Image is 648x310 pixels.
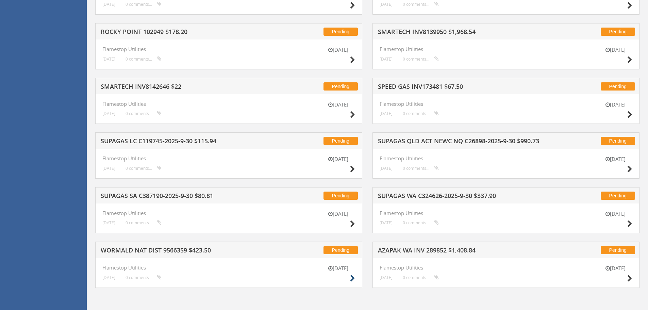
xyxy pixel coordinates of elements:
[378,138,557,146] h5: SUPAGAS QLD ACT NEWC NQ C26898-2025-9-30 $990.73
[102,265,355,271] h4: Flamestop Utilities
[380,166,393,171] small: [DATE]
[102,210,355,216] h4: Flamestop Utilities
[101,247,280,256] h5: WORMALD NAT DIST 9566359 $423.50
[598,210,632,217] small: [DATE]
[126,2,162,7] small: 0 comments...
[598,156,632,163] small: [DATE]
[323,82,358,91] span: Pending
[378,247,557,256] h5: AZAPAK WA INV 289852 $1,408.84
[601,82,635,91] span: Pending
[102,46,355,52] h4: Flamestop Utilities
[403,220,439,225] small: 0 comments...
[380,210,632,216] h4: Flamestop Utilities
[102,56,115,62] small: [DATE]
[323,192,358,200] span: Pending
[380,101,632,107] h4: Flamestop Utilities
[403,2,439,7] small: 0 comments...
[101,193,280,201] h5: SUPAGAS SA C387190-2025-9-30 $80.81
[323,28,358,36] span: Pending
[598,101,632,108] small: [DATE]
[380,156,632,161] h4: Flamestop Utilities
[101,29,280,37] h5: ROCKY POINT 102949 $178.20
[380,111,393,116] small: [DATE]
[598,265,632,272] small: [DATE]
[378,193,557,201] h5: SUPAGAS WA C324626-2025-9-30 $337.90
[102,220,115,225] small: [DATE]
[102,275,115,280] small: [DATE]
[403,111,439,116] small: 0 comments...
[380,220,393,225] small: [DATE]
[380,46,632,52] h4: Flamestop Utilities
[321,210,355,217] small: [DATE]
[126,275,162,280] small: 0 comments...
[323,137,358,145] span: Pending
[380,56,393,62] small: [DATE]
[321,101,355,108] small: [DATE]
[102,156,355,161] h4: Flamestop Utilities
[126,220,162,225] small: 0 comments...
[102,111,115,116] small: [DATE]
[380,2,393,7] small: [DATE]
[102,2,115,7] small: [DATE]
[126,166,162,171] small: 0 comments...
[601,28,635,36] span: Pending
[380,265,632,271] h4: Flamestop Utilities
[101,83,280,92] h5: SMARTECH INV8142646 $22
[403,275,439,280] small: 0 comments...
[378,29,557,37] h5: SMARTECH INV8139950 $1,968.54
[321,46,355,53] small: [DATE]
[380,275,393,280] small: [DATE]
[321,156,355,163] small: [DATE]
[598,46,632,53] small: [DATE]
[102,101,355,107] h4: Flamestop Utilities
[403,56,439,62] small: 0 comments...
[101,138,280,146] h5: SUPAGAS LC C119745-2025-9-30 $115.94
[403,166,439,171] small: 0 comments...
[323,246,358,254] span: Pending
[102,166,115,171] small: [DATE]
[601,246,635,254] span: Pending
[601,137,635,145] span: Pending
[601,192,635,200] span: Pending
[321,265,355,272] small: [DATE]
[378,83,557,92] h5: SPEED GAS INV173481 $67.50
[126,56,162,62] small: 0 comments...
[126,111,162,116] small: 0 comments...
